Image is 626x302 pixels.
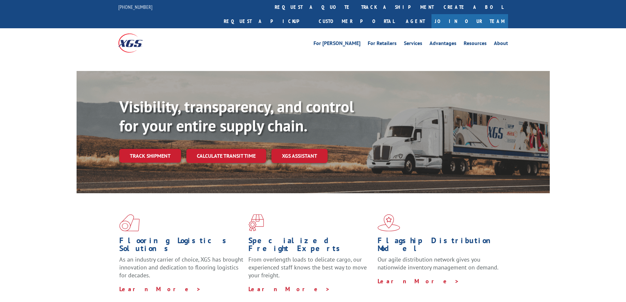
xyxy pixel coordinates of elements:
[429,41,456,48] a: Advantages
[378,256,498,271] span: Our agile distribution network gives you nationwide inventory management on demand.
[313,41,360,48] a: For [PERSON_NAME]
[404,41,422,48] a: Services
[119,256,243,279] span: As an industry carrier of choice, XGS has brought innovation and dedication to flooring logistics...
[119,214,140,231] img: xgs-icon-total-supply-chain-intelligence-red
[186,149,266,163] a: Calculate transit time
[378,237,502,256] h1: Flagship Distribution Model
[271,149,328,163] a: XGS ASSISTANT
[119,237,243,256] h1: Flooring Logistics Solutions
[248,214,264,231] img: xgs-icon-focused-on-flooring-red
[494,41,508,48] a: About
[399,14,431,28] a: Agent
[248,256,373,285] p: From overlength loads to delicate cargo, our experienced staff knows the best way to move your fr...
[368,41,397,48] a: For Retailers
[119,96,354,136] b: Visibility, transparency, and control for your entire supply chain.
[248,237,373,256] h1: Specialized Freight Experts
[219,14,314,28] a: Request a pickup
[248,285,330,293] a: Learn More >
[118,4,152,10] a: [PHONE_NUMBER]
[378,277,459,285] a: Learn More >
[119,149,181,163] a: Track shipment
[378,214,400,231] img: xgs-icon-flagship-distribution-model-red
[119,285,201,293] a: Learn More >
[431,14,508,28] a: Join Our Team
[314,14,399,28] a: Customer Portal
[464,41,487,48] a: Resources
